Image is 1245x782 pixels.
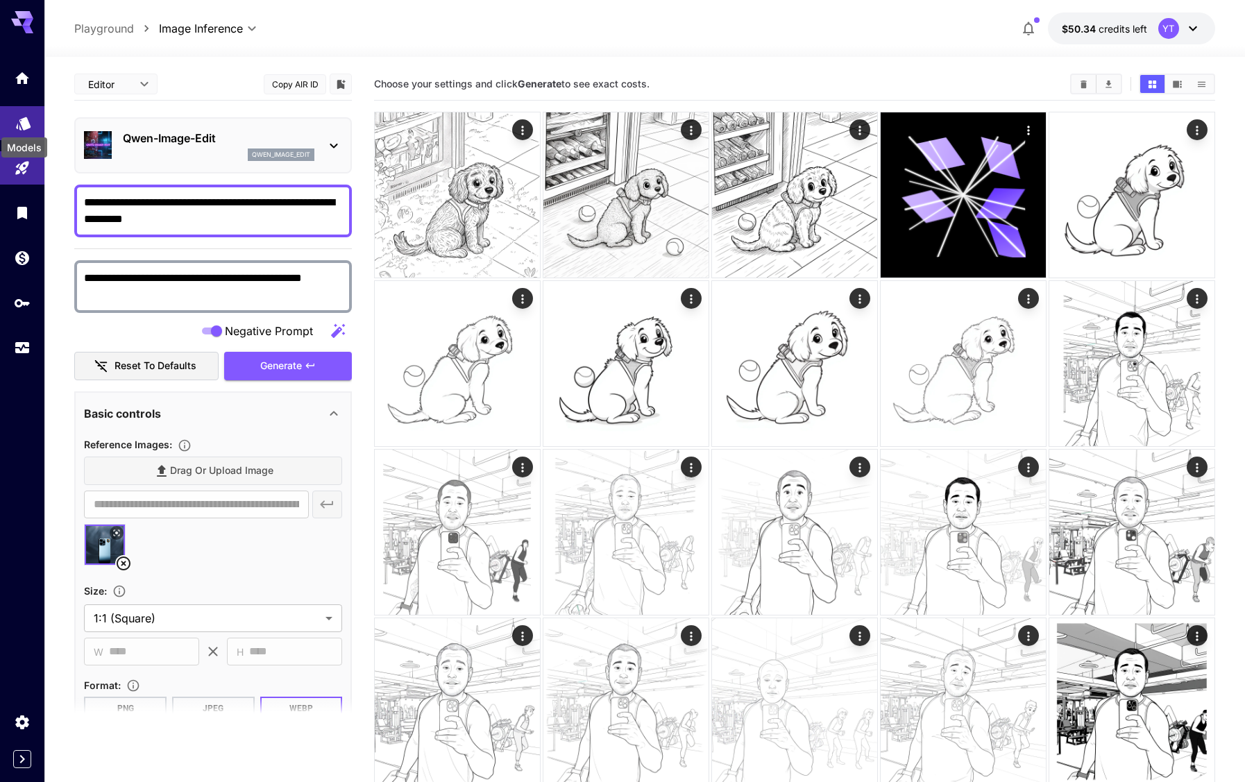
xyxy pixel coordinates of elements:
img: Aj3JC+WxgACcdlaqyAUjcL76HvfttrMtBeAAPlYPx0DuAOskf0KoThmdtxxnFzkmz9HHAAALmMAAAAAAAAAAAAAAAAAAAAAAAAA= [881,281,1046,446]
button: Show images in video view [1165,75,1189,93]
div: Actions [681,457,702,477]
button: Adjust the dimensions of the generated image by specifying its width and height in pixels, or sel... [107,584,132,598]
button: Upload a reference image to guide the result. This is needed for Image-to-Image or Inpainting. Su... [172,439,197,452]
div: YT [1158,18,1179,39]
div: Settings [14,713,31,731]
button: WEBP [260,697,343,720]
span: Negative Prompt [225,323,313,339]
div: Library [14,204,31,221]
button: Reset to defaults [74,352,219,380]
button: $50.33569YT [1048,12,1215,44]
div: Actions [1187,119,1208,140]
div: Qwen-Image-Editqwen_image_edit [84,124,342,167]
img: Tvc4s3qkht1jmdf1r0yrRiHQETlQ0mt1UjxiFfNNQBSMc9THDwWX0u0cCuaPRWLsXW3an5Wrv4EhgCpb0iPKfm3aoAu6k5JfQ... [1049,112,1214,278]
div: Actions [512,119,533,140]
p: Qwen-Image-Edit [123,130,314,146]
img: 9k= [881,450,1046,615]
div: Models [15,111,32,128]
img: VZAAAAA== [543,112,709,278]
span: Reference Images : [84,439,172,450]
div: Wallet [14,249,31,266]
span: $50.34 [1062,23,1099,35]
button: Add to library [334,76,347,92]
a: Playground [74,20,134,37]
b: Generate [518,78,561,90]
span: credits left [1099,23,1147,35]
img: a6Rzx7E9T08tjrCpJrT+UAuGyUIDKMlCAoAAaxrMAXwNsklQ4kIdSAAAAAAAAAAAAAAAAAAAAAAAAAAAAAAAAAAAA== [712,281,877,446]
img: 2g9dOIjfsHG24FaOPFMHWTRExBzNeLqDRohAKzllikfzVEtdJ0FYYqHg5QC1lJvcQhOPYdp5hjOgaNgGbVqvB80CHSic31TWa... [712,112,877,278]
img: 9k= [712,450,877,615]
span: Size : [84,585,107,597]
div: Home [14,69,31,87]
img: BwpIp0Ap+UbZgp6j9PyIrsxHXBAMMRSrLDb8Dy5uJ5uFvJuAAAAA= [375,112,540,278]
div: Actions [849,119,870,140]
button: Generate [224,352,352,380]
img: 2Q== [1049,281,1214,446]
button: PNG [84,697,167,720]
button: Expand sidebar [13,750,31,768]
div: Actions [849,457,870,477]
div: Actions [681,288,702,309]
div: Actions [681,625,702,646]
div: Actions [849,625,870,646]
div: Actions [512,457,533,477]
div: Clear ImagesDownload All [1070,74,1122,94]
div: Actions [512,625,533,646]
img: hVyix6QYHeoYCFAAARI4AAAAAAAAAAAAAAAAAAAAAAAAAA== [543,281,709,446]
span: Format : [84,679,121,691]
nav: breadcrumb [74,20,159,37]
div: Models [1,137,47,158]
img: Z [375,450,540,615]
div: Actions [681,119,702,140]
div: Actions [1187,457,1208,477]
div: Actions [1018,288,1039,309]
span: Choose your settings and click to see exact costs. [374,78,650,90]
span: Editor [88,77,131,92]
div: Actions [849,288,870,309]
button: JPEG [172,697,255,720]
button: Copy AIR ID [264,74,326,94]
button: Download All [1096,75,1121,93]
div: Playground [14,160,31,177]
div: Actions [1187,625,1208,646]
div: Actions [1018,625,1039,646]
div: Actions [512,288,533,309]
div: $50.33569 [1062,22,1147,36]
div: Usage [14,339,31,357]
button: Clear Images [1072,75,1096,93]
img: 9k= [1049,450,1214,615]
div: Actions [1187,288,1208,309]
div: Basic controls [84,397,342,430]
span: W [94,644,103,660]
div: Show images in grid viewShow images in video viewShow images in list view [1139,74,1215,94]
span: H [237,644,244,660]
p: Basic controls [84,405,161,422]
button: Choose the file format for the output image. [121,679,146,692]
div: API Keys [14,294,31,312]
span: 1:1 (Square) [94,610,320,627]
p: qwen_image_edit [252,150,310,160]
img: 2Q== [543,450,709,615]
span: Generate [260,357,302,375]
img: 6EOACwmc4oYVOwr41qmJ5Rbiwl6vnAFAZlFBb5dy7XuEzgYeOFAAAAAAAAAAAAAAAAAAAAAAAAAAA== [375,281,540,446]
div: Actions [1018,457,1039,477]
button: Show images in list view [1189,75,1214,93]
button: Show images in grid view [1140,75,1164,93]
div: Actions [1018,119,1039,140]
span: Image Inference [159,20,243,37]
